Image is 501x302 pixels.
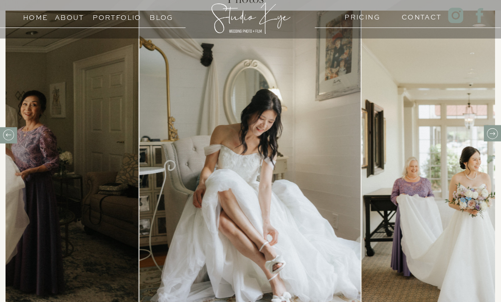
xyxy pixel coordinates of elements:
a: PRICING [344,11,377,19]
a: Home [19,12,51,20]
a: Contact [402,11,434,19]
a: About [55,12,84,20]
a: Blog [142,12,180,20]
a: Portfolio [93,12,130,20]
